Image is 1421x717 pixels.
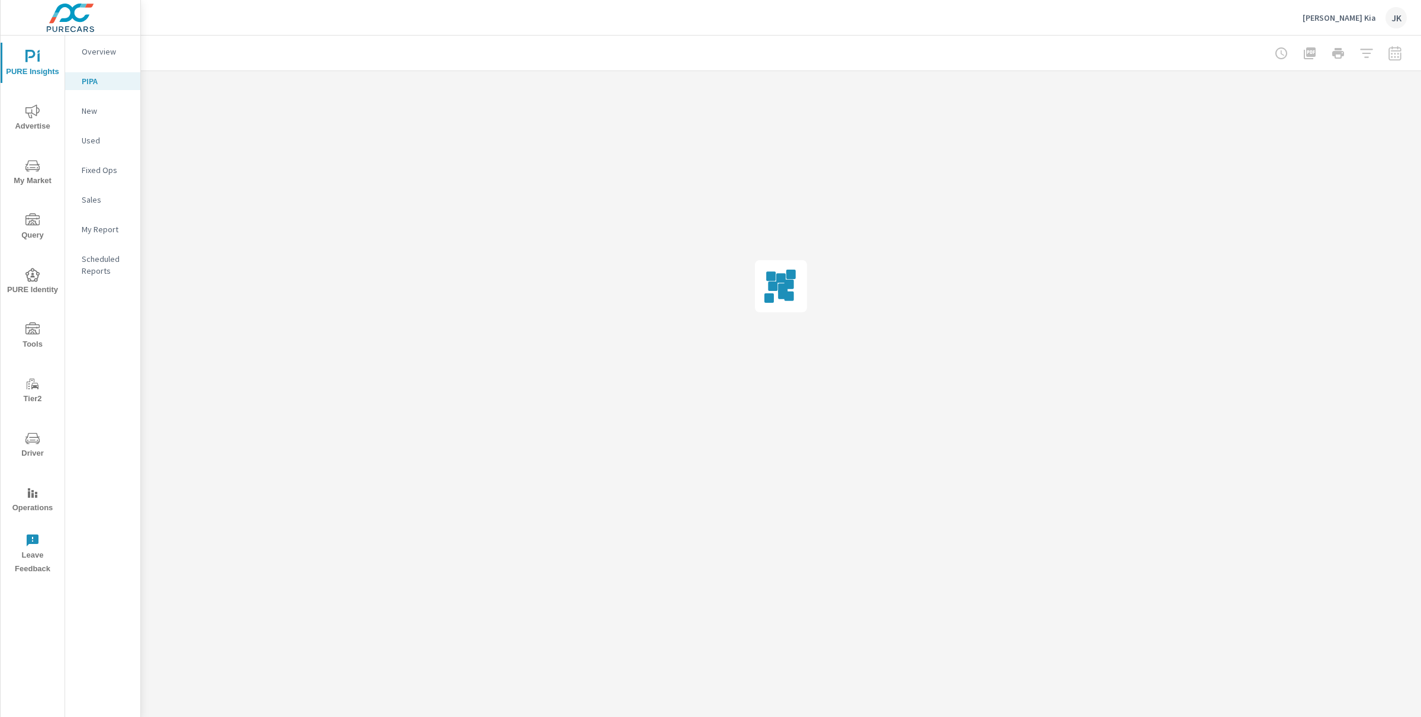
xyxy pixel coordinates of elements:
[82,194,131,206] p: Sales
[4,159,61,188] span: My Market
[65,191,140,209] div: Sales
[4,104,61,133] span: Advertise
[65,220,140,238] div: My Report
[65,250,140,280] div: Scheduled Reports
[4,268,61,297] span: PURE Identity
[65,43,140,60] div: Overview
[1303,12,1376,23] p: [PERSON_NAME] Kia
[4,213,61,242] span: Query
[82,164,131,176] p: Fixed Ops
[1,36,65,581] div: nav menu
[4,377,61,406] span: Tier2
[82,253,131,277] p: Scheduled Reports
[4,322,61,351] span: Tools
[4,50,61,79] span: PURE Insights
[82,75,131,87] p: PIPA
[65,132,140,149] div: Used
[1385,7,1407,28] div: JK
[82,46,131,57] p: Overview
[65,161,140,179] div: Fixed Ops
[82,135,131,146] p: Used
[82,105,131,117] p: New
[65,102,140,120] div: New
[4,431,61,460] span: Driver
[4,533,61,576] span: Leave Feedback
[82,223,131,235] p: My Report
[65,72,140,90] div: PIPA
[4,486,61,515] span: Operations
